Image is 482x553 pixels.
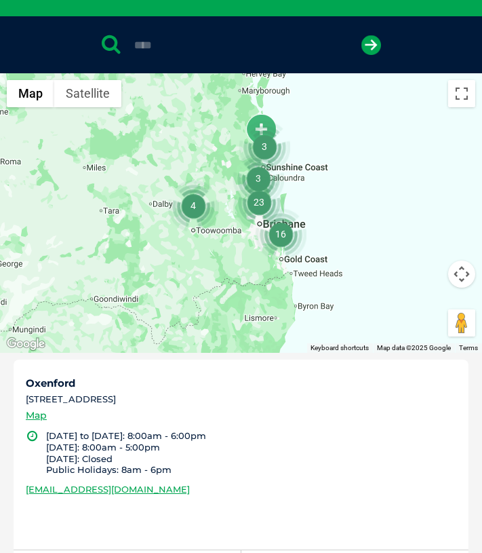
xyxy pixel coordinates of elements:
button: Toggle fullscreen view [448,80,475,107]
span: Map data ©2025 Google [377,344,451,351]
li: [DATE] to [DATE]: 8:00am - 6:00pm [DATE]: 8:00am - 5:00pm [DATE]: Closed Public Holidays: 8am - 6pm [46,430,456,476]
img: Google [3,335,48,353]
h5: Oxenford [26,378,456,388]
a: [EMAIL_ADDRESS][DOMAIN_NAME] [26,484,190,495]
div: 23 [233,176,285,228]
div: 3 [233,153,284,204]
div: 3 [239,121,290,172]
li: [STREET_ADDRESS] [26,393,456,406]
button: Drag Pegman onto the map to open Street View [448,309,475,337]
div: Noosa Civic [244,113,278,151]
button: Map camera controls [448,261,475,288]
a: Click to see this area on Google Maps [3,335,48,353]
button: Show satellite imagery [54,80,121,107]
button: Keyboard shortcuts [310,343,369,353]
div: 4 [167,180,219,231]
a: Map [26,408,47,423]
div: 16 [255,208,306,260]
button: Show street map [7,80,54,107]
a: Terms (opens in new tab) [459,344,478,351]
